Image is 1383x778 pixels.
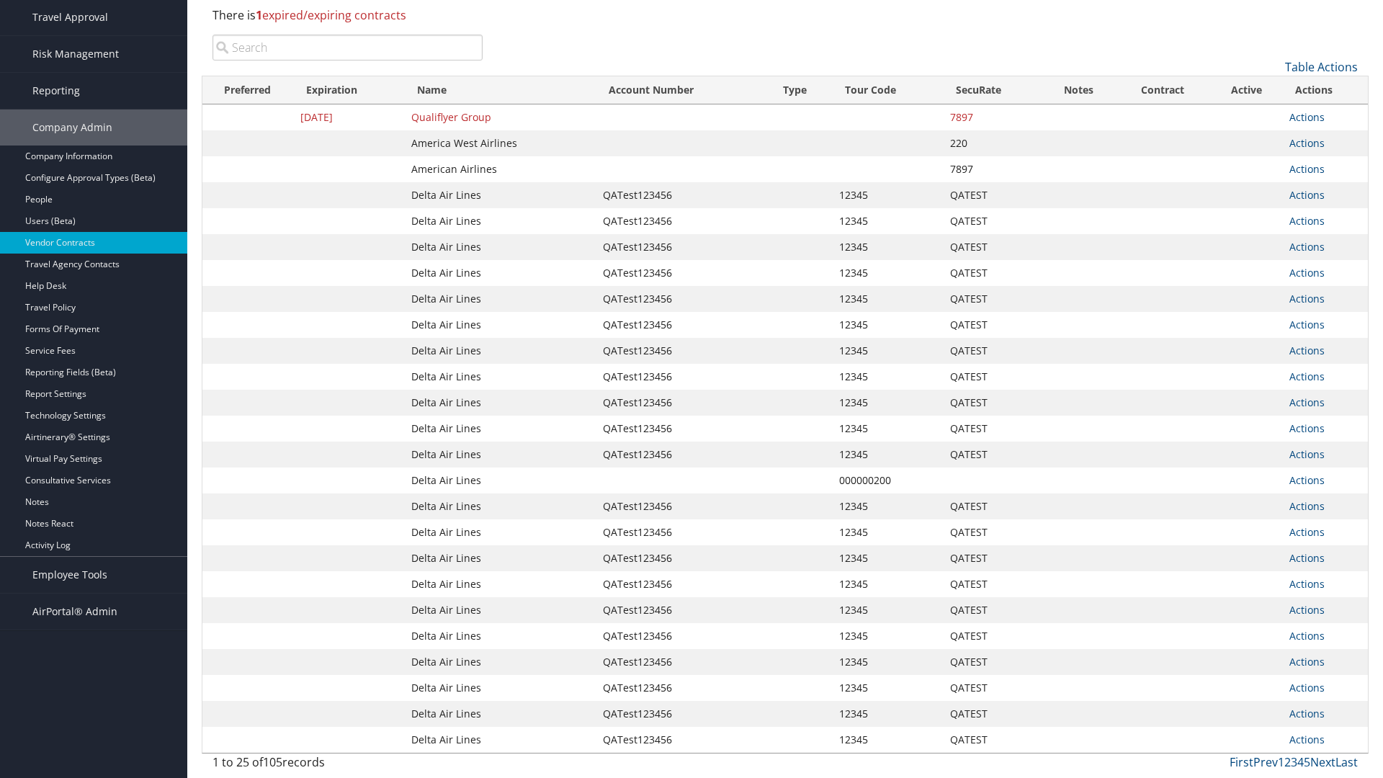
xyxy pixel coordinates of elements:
td: [DATE] [293,104,404,130]
a: Actions [1289,240,1325,254]
a: Actions [1289,136,1325,150]
td: 12345 [832,727,943,753]
div: 1 to 25 of records [212,754,483,778]
th: Type: activate to sort column ascending [770,76,832,104]
a: Actions [1289,655,1325,669]
td: QATest123456 [596,260,770,286]
td: QATEST [943,416,1043,442]
td: QATEST [943,649,1043,675]
td: QATEST [943,545,1043,571]
a: Actions [1289,447,1325,461]
span: Risk Management [32,36,119,72]
td: Delta Air Lines [404,597,596,623]
td: QATest123456 [596,338,770,364]
td: 12345 [832,182,943,208]
a: Actions [1289,344,1325,357]
td: QATEST [943,286,1043,312]
td: 220 [943,130,1043,156]
a: Actions [1289,577,1325,591]
td: Delta Air Lines [404,364,596,390]
td: 12345 [832,286,943,312]
th: Name: activate to sort column ascending [404,76,596,104]
td: QATest123456 [596,493,770,519]
td: 12345 [832,234,943,260]
td: QATest123456 [596,416,770,442]
th: Account Number: activate to sort column ascending [596,76,770,104]
td: QATEST [943,519,1043,545]
td: QATEST [943,338,1043,364]
td: Delta Air Lines [404,338,596,364]
th: Tour Code: activate to sort column ascending [832,76,943,104]
a: Actions [1289,707,1325,720]
td: Delta Air Lines [404,208,596,234]
a: Actions [1289,421,1325,435]
td: QATest123456 [596,234,770,260]
a: Actions [1289,551,1325,565]
input: Search [212,35,483,61]
td: Delta Air Lines [404,182,596,208]
td: QATest123456 [596,623,770,649]
td: Delta Air Lines [404,286,596,312]
a: Prev [1253,754,1278,770]
td: Delta Air Lines [404,649,596,675]
td: QATest123456 [596,286,770,312]
td: America West Airlines [404,130,596,156]
td: 12345 [832,338,943,364]
a: Next [1310,754,1335,770]
span: Reporting [32,73,80,109]
td: QATest123456 [596,442,770,468]
td: 12345 [832,260,943,286]
td: QATest123456 [596,675,770,701]
td: 12345 [832,571,943,597]
a: Actions [1289,188,1325,202]
td: 12345 [832,208,943,234]
a: 1 [1278,754,1284,770]
td: 12345 [832,623,943,649]
span: Company Admin [32,109,112,146]
td: 12345 [832,364,943,390]
td: QATest123456 [596,701,770,727]
a: Actions [1289,499,1325,513]
td: Delta Air Lines [404,519,596,545]
td: QATest123456 [596,390,770,416]
th: SecuRate: activate to sort column ascending [943,76,1043,104]
td: QATest123456 [596,571,770,597]
td: QATEST [943,364,1043,390]
th: Contract: activate to sort column ascending [1114,76,1211,104]
a: Actions [1289,395,1325,409]
a: Actions [1289,162,1325,176]
td: Delta Air Lines [404,442,596,468]
a: Actions [1289,733,1325,746]
a: Last [1335,754,1358,770]
a: Actions [1289,266,1325,280]
td: 12345 [832,442,943,468]
td: 12345 [832,649,943,675]
a: Actions [1289,370,1325,383]
td: QATEST [943,571,1043,597]
td: QATEST [943,442,1043,468]
th: Actions [1282,76,1368,104]
a: Table Actions [1285,59,1358,75]
span: Employee Tools [32,557,107,593]
a: First [1230,754,1253,770]
td: Delta Air Lines [404,312,596,338]
td: 12345 [832,701,943,727]
td: 12345 [832,416,943,442]
a: Actions [1289,318,1325,331]
td: QATest123456 [596,597,770,623]
td: 000000200 [832,468,943,493]
td: QATest123456 [596,727,770,753]
span: expired/expiring contracts [256,7,406,23]
td: QATEST [943,493,1043,519]
td: QATEST [943,675,1043,701]
td: QATEST [943,623,1043,649]
a: Actions [1289,110,1325,124]
td: 12345 [832,545,943,571]
a: Actions [1289,629,1325,643]
td: QATEST [943,701,1043,727]
td: QATEST [943,727,1043,753]
a: 4 [1297,754,1304,770]
td: 12345 [832,312,943,338]
td: American Airlines [404,156,596,182]
a: Actions [1289,525,1325,539]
